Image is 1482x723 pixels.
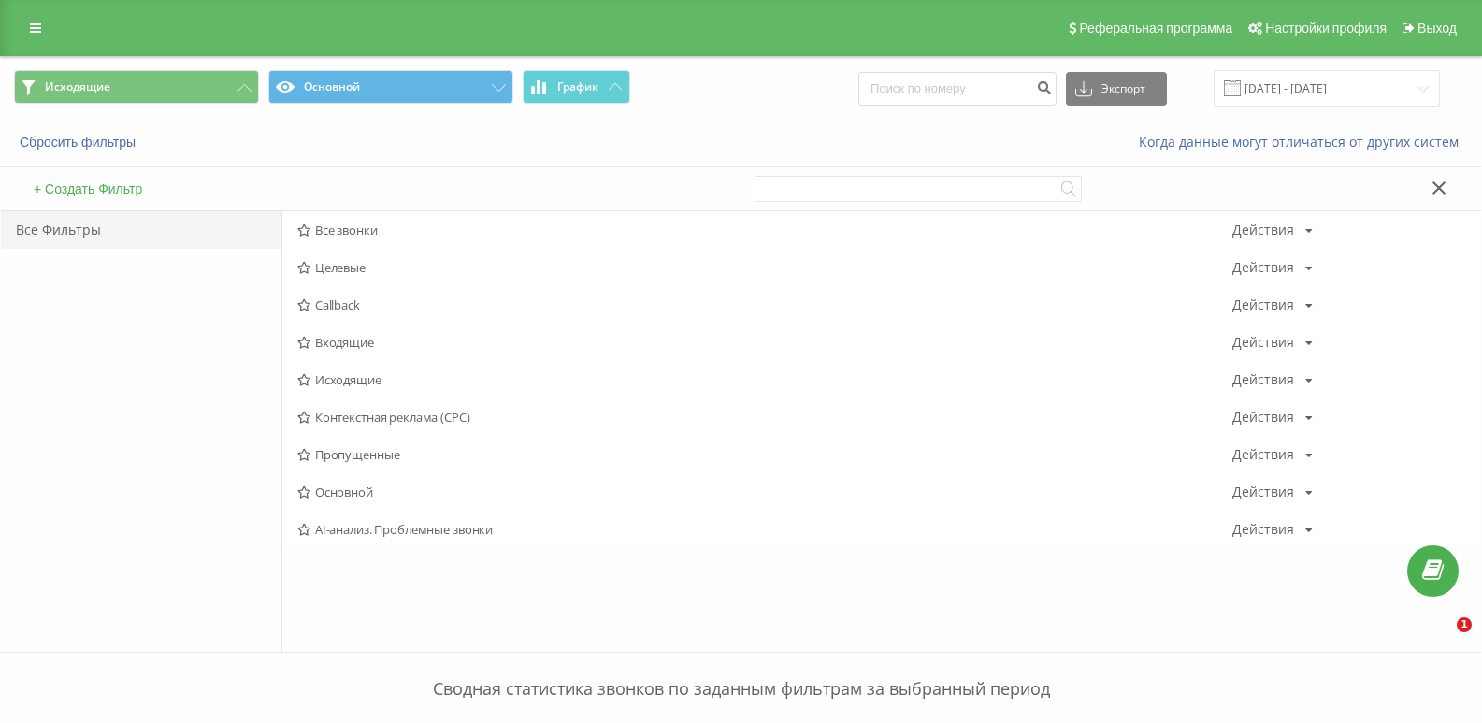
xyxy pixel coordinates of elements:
span: Все звонки [297,224,1232,237]
button: Сбросить фильтры [14,134,145,151]
div: Действия [1232,298,1294,311]
div: Действия [1232,485,1294,499]
div: Все Фильтры [1,211,281,249]
span: Настройки профиля [1265,21,1387,36]
span: Исходящие [297,373,1232,386]
span: Контекстная реклама (CPC) [297,411,1232,424]
p: Сводная статистика звонков по заданным фильтрам за выбранный период [14,640,1468,701]
div: Действия [1232,224,1294,237]
a: Когда данные могут отличаться от других систем [1139,133,1468,151]
div: Действия [1232,523,1294,536]
iframe: Intercom live chat [1418,617,1463,662]
span: Callback [297,298,1232,311]
span: Исходящие [45,80,110,94]
span: 1 [1457,617,1472,632]
button: Закрыть [1426,180,1453,199]
span: Целевые [297,261,1232,274]
button: Исходящие [14,70,259,104]
div: Действия [1232,373,1294,386]
div: Действия [1232,261,1294,274]
span: Реферальная программа [1079,21,1232,36]
span: Пропущенные [297,448,1232,461]
button: График [523,70,630,104]
input: Поиск по номеру [858,72,1057,106]
button: Основной [268,70,513,104]
div: Действия [1232,336,1294,349]
button: Экспорт [1066,72,1167,106]
span: Выход [1417,21,1457,36]
div: Действия [1232,411,1294,424]
button: + Создать Фильтр [28,181,148,197]
span: Входящие [297,336,1232,349]
span: AI-анализ. Проблемные звонки [297,523,1232,536]
span: График [557,80,598,94]
span: Основной [297,485,1232,499]
div: Действия [1232,448,1294,461]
